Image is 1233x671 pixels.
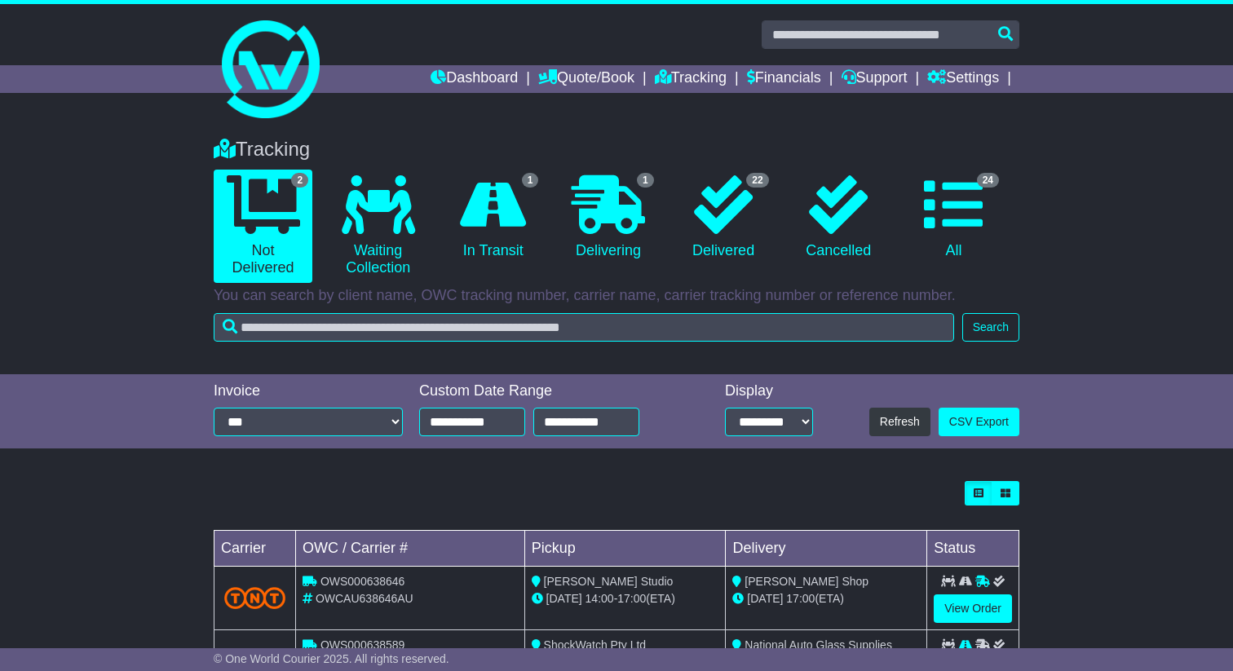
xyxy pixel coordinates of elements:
a: Settings [927,65,999,93]
div: Display [725,382,813,400]
p: You can search by client name, OWC tracking number, carrier name, carrier tracking number or refe... [214,287,1019,305]
td: Delivery [726,531,927,567]
img: TNT_Domestic.png [224,587,285,609]
span: [PERSON_NAME] Shop [745,575,868,588]
div: Custom Date Range [419,382,677,400]
span: 17:00 [617,592,646,605]
a: Financials [747,65,821,93]
a: 2 Not Delivered [214,170,312,283]
td: Status [927,531,1019,567]
td: Pickup [524,531,726,567]
span: [DATE] [546,592,582,605]
span: 24 [977,173,999,188]
span: 22 [746,173,768,188]
a: Quote/Book [538,65,634,93]
div: (ETA) [732,590,920,607]
span: [DATE] [747,592,783,605]
a: 1 In Transit [444,170,542,266]
span: 17:00 [786,592,815,605]
span: [PERSON_NAME] Studio [544,575,674,588]
a: 22 Delivered [674,170,773,266]
span: © One World Courier 2025. All rights reserved. [214,652,449,665]
span: OWS000638646 [320,575,405,588]
a: Support [842,65,908,93]
span: ShockWatch Pty Ltd [544,638,647,651]
td: OWC / Carrier # [296,531,525,567]
button: Refresh [869,408,930,436]
span: 14:00 [586,592,614,605]
span: OWS000638589 [320,638,405,651]
span: National Auto Glass Supplies Australasia Pty Ltd [732,638,891,669]
a: 24 All [904,170,1003,266]
a: Tracking [655,65,727,93]
td: Carrier [214,531,296,567]
button: Search [962,313,1019,342]
div: Invoice [214,382,403,400]
span: 2 [291,173,308,188]
span: 1 [637,173,654,188]
a: Dashboard [431,65,518,93]
div: - (ETA) [532,590,719,607]
a: Waiting Collection [329,170,427,283]
span: OWCAU638646AU [316,592,413,605]
a: 1 Delivering [559,170,657,266]
a: View Order [934,594,1012,623]
div: Tracking [205,138,1027,161]
a: Cancelled [789,170,888,266]
a: CSV Export [939,408,1019,436]
span: 1 [522,173,539,188]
